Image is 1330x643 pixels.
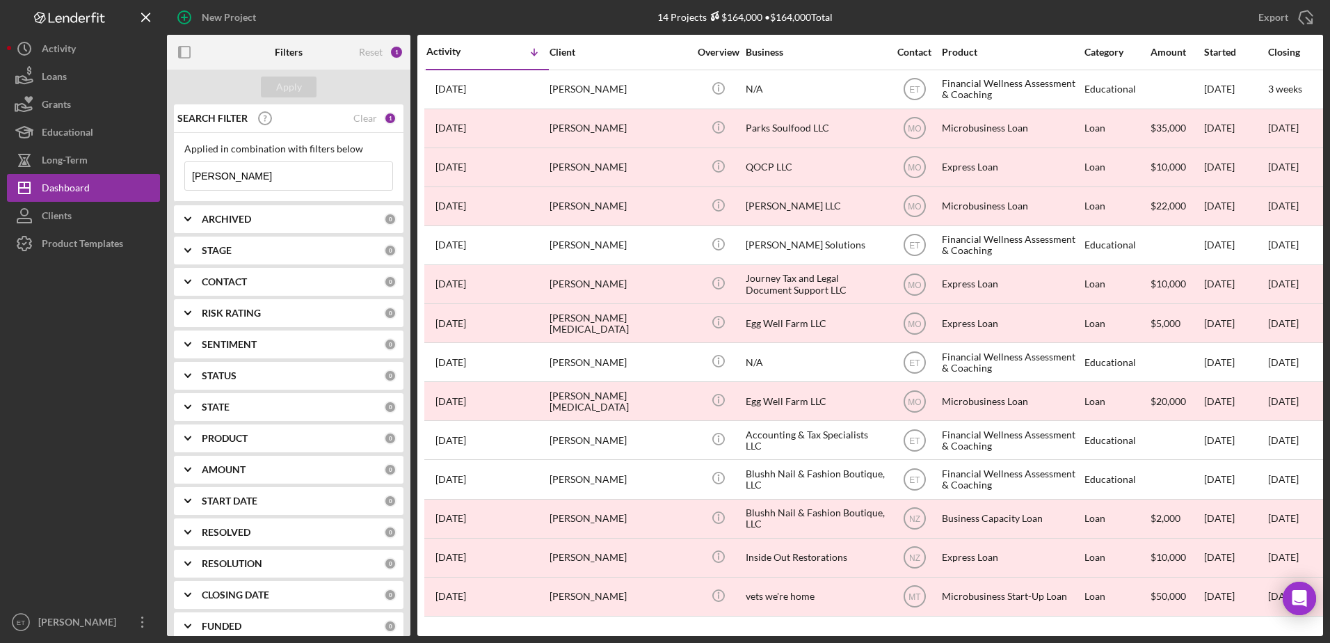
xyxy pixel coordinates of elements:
[1268,395,1299,407] time: [DATE]
[550,578,689,615] div: [PERSON_NAME]
[7,608,160,636] button: ET[PERSON_NAME]
[1204,500,1267,537] div: [DATE]
[42,146,88,177] div: Long-Term
[908,397,921,406] text: MO
[7,230,160,257] button: Product Templates
[1151,500,1203,537] div: $2,000
[384,276,396,288] div: 0
[746,383,885,420] div: Egg Well Farm LLC
[7,146,160,174] button: Long-Term
[177,113,248,124] b: SEARCH FILTER
[1204,305,1267,342] div: [DATE]
[1204,110,1267,147] div: [DATE]
[746,305,885,342] div: Egg Well Farm LLC
[1084,539,1149,576] div: Loan
[550,422,689,459] div: [PERSON_NAME]
[384,244,396,257] div: 0
[426,46,488,57] div: Activity
[202,214,251,225] b: ARCHIVED
[7,202,160,230] a: Clients
[17,619,25,626] text: ET
[1204,266,1267,303] div: [DATE]
[1268,356,1299,368] time: [DATE]
[746,578,885,615] div: vets we're home
[435,513,466,524] time: 2023-05-17 21:56
[657,11,833,23] div: 14 Projects • $164,000 Total
[1084,344,1149,381] div: Educational
[1084,266,1149,303] div: Loan
[550,47,689,58] div: Client
[1204,188,1267,225] div: [DATE]
[908,592,921,602] text: MT
[1204,71,1267,108] div: [DATE]
[692,47,744,58] div: Overview
[1084,422,1149,459] div: Educational
[1151,383,1203,420] div: $20,000
[1268,317,1299,329] time: [DATE]
[1151,539,1203,576] div: $10,000
[42,174,90,205] div: Dashboard
[202,589,269,601] b: CLOSING DATE
[435,84,466,95] time: 2025-08-10 01:47
[1244,3,1323,31] button: Export
[202,276,247,287] b: CONTACT
[184,143,393,154] div: Applied in combination with filters below
[1268,512,1299,524] time: [DATE]
[42,35,76,66] div: Activity
[1204,422,1267,459] div: [DATE]
[1151,578,1203,615] div: $50,000
[384,338,396,351] div: 0
[1084,383,1149,420] div: Loan
[1204,344,1267,381] div: [DATE]
[746,227,885,264] div: [PERSON_NAME] Solutions
[1084,188,1149,225] div: Loan
[384,589,396,601] div: 0
[276,77,302,97] div: Apply
[7,35,160,63] button: Activity
[746,500,885,537] div: Blushh Nail & Fashion Boutique, LLC
[1204,578,1267,615] div: [DATE]
[888,47,940,58] div: Contact
[1283,582,1316,615] div: Open Intercom Messenger
[908,163,921,173] text: MO
[384,526,396,539] div: 0
[942,227,1081,264] div: Financial Wellness Assessment & Coaching
[550,305,689,342] div: [PERSON_NAME][MEDICAL_DATA]
[1151,149,1203,186] div: $10,000
[435,552,466,563] time: 2022-10-28 14:17
[435,474,466,485] time: 2023-05-25 14:07
[7,63,160,90] button: Loans
[435,161,466,173] time: 2025-06-02 15:31
[42,202,72,233] div: Clients
[202,558,262,569] b: RESOLUTION
[384,557,396,570] div: 0
[42,118,93,150] div: Educational
[435,591,466,602] time: 2022-07-23 03:06
[1268,200,1299,212] time: [DATE]
[1151,188,1203,225] div: $22,000
[550,539,689,576] div: [PERSON_NAME]
[1084,500,1149,537] div: Loan
[909,241,920,251] text: ET
[942,383,1081,420] div: Microbusiness Loan
[1258,3,1288,31] div: Export
[202,245,232,256] b: STAGE
[942,71,1081,108] div: Financial Wellness Assessment & Coaching
[1204,461,1267,498] div: [DATE]
[550,188,689,225] div: [PERSON_NAME]
[942,47,1081,58] div: Product
[942,500,1081,537] div: Business Capacity Loan
[942,578,1081,615] div: Microbusiness Start-Up Loan
[42,230,123,261] div: Product Templates
[7,118,160,146] button: Educational
[942,344,1081,381] div: Financial Wellness Assessment & Coaching
[435,239,466,251] time: 2024-07-24 16:19
[1204,149,1267,186] div: [DATE]
[7,174,160,202] button: Dashboard
[202,527,250,538] b: RESOLVED
[435,122,466,134] time: 2025-07-02 15:56
[942,539,1081,576] div: Express Loan
[1084,578,1149,615] div: Loan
